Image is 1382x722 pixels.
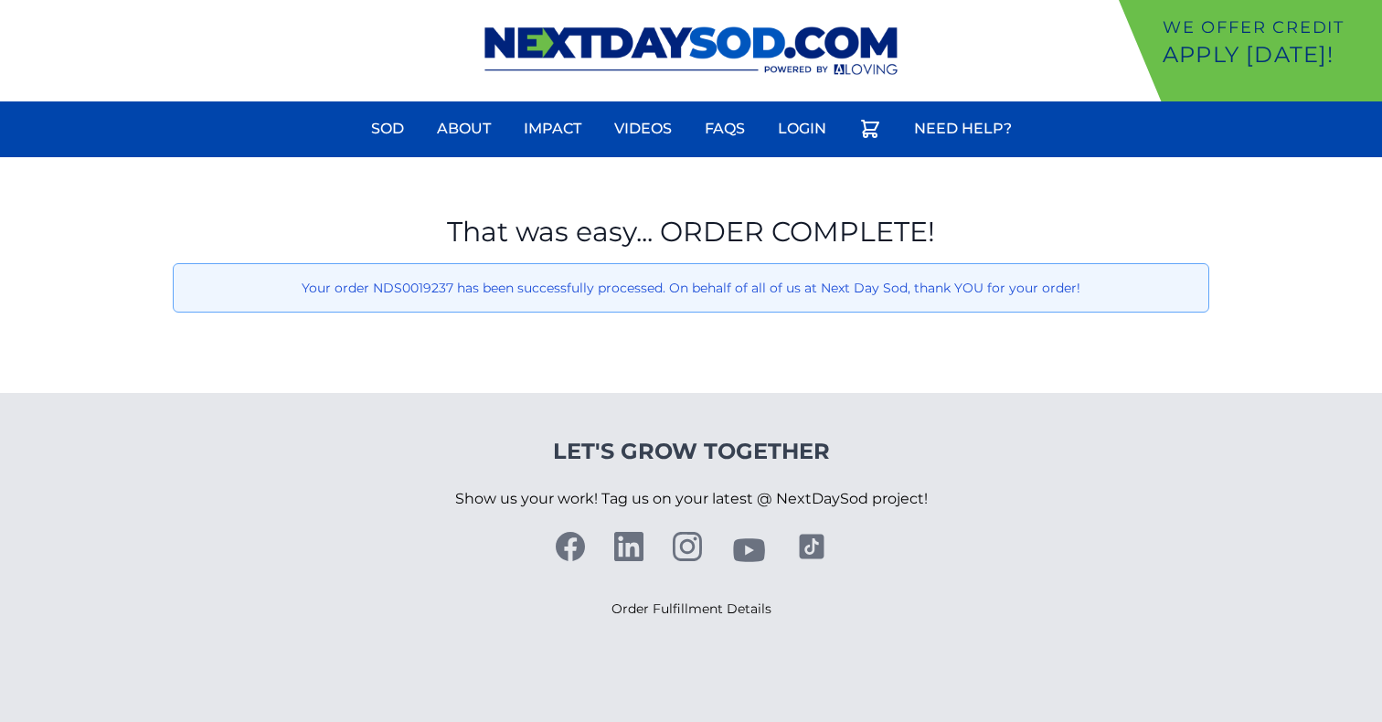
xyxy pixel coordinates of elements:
[173,216,1209,249] h1: That was easy... ORDER COMPLETE!
[360,107,415,151] a: Sod
[513,107,592,151] a: Impact
[903,107,1023,151] a: Need Help?
[1163,15,1375,40] p: We offer Credit
[188,279,1194,297] p: Your order NDS0019237 has been successfully processed. On behalf of all of us at Next Day Sod, th...
[603,107,683,151] a: Videos
[1163,40,1375,69] p: Apply [DATE]!
[611,600,771,617] a: Order Fulfillment Details
[426,107,502,151] a: About
[455,466,928,532] p: Show us your work! Tag us on your latest @ NextDaySod project!
[694,107,756,151] a: FAQs
[455,437,928,466] h4: Let's Grow Together
[767,107,837,151] a: Login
